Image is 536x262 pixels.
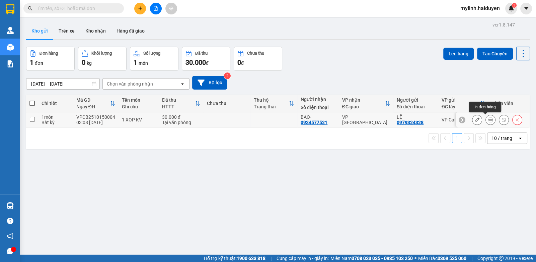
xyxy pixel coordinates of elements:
[301,114,335,120] div: BAO·
[397,120,424,125] div: 0979324328
[138,6,143,11] span: plus
[182,47,230,71] button: Đã thu30.000đ
[472,115,482,125] div: Sửa đơn hàng
[7,27,14,34] img: warehouse-icon
[204,255,265,262] span: Hỗ trợ kỹ thuật:
[143,51,160,56] div: Số lượng
[26,78,99,89] input: Select a date range.
[206,60,209,66] span: đ
[28,6,32,11] span: search
[150,3,162,14] button: file-add
[122,104,155,109] div: Ghi chú
[254,104,289,109] div: Trạng thái
[339,95,394,112] th: Toggle SortBy
[397,114,435,120] div: LỆ
[237,58,241,66] span: 0
[7,233,13,239] span: notification
[30,58,33,66] span: 1
[414,257,416,260] span: ⚪️
[80,23,111,39] button: Kho nhận
[397,97,435,103] div: Người gửi
[42,101,70,106] div: Chi tiết
[7,44,14,51] img: warehouse-icon
[122,117,155,122] div: 1 XOP KV
[508,5,514,11] img: icon-new-feature
[342,114,390,125] div: VP [GEOGRAPHIC_DATA]
[442,104,480,109] div: ĐC lấy
[224,72,231,79] sup: 2
[162,114,200,120] div: 30.000 đ
[195,51,208,56] div: Đã thu
[492,21,515,29] div: ver 1.8.147
[130,47,178,71] button: Số lượng1món
[53,23,80,39] button: Trên xe
[438,95,488,112] th: Toggle SortBy
[234,47,282,71] button: Chưa thu0đ
[237,256,265,261] strong: 1900 633 818
[42,120,70,125] div: Bất kỳ
[523,5,529,11] span: caret-down
[87,60,92,66] span: kg
[492,101,526,106] div: Nhân viên
[250,95,297,112] th: Toggle SortBy
[247,51,264,56] div: Chưa thu
[91,51,112,56] div: Khối lượng
[185,58,206,66] span: 30.000
[78,47,127,71] button: Khối lượng0kg
[471,255,472,262] span: |
[455,4,505,12] span: mylinh.haiduyen
[452,133,462,143] button: 1
[207,101,247,106] div: Chưa thu
[442,97,480,103] div: VP gửi
[512,3,517,8] sup: 1
[7,218,13,224] span: question-circle
[254,97,289,103] div: Thu hộ
[26,47,75,71] button: Đơn hàng1đơn
[443,48,474,60] button: Lên hàng
[7,202,14,209] img: warehouse-icon
[73,95,119,112] th: Toggle SortBy
[513,3,515,8] span: 1
[7,248,13,254] span: message
[134,3,146,14] button: plus
[153,6,158,11] span: file-add
[76,120,115,125] div: 03:08 [DATE]
[301,120,327,125] div: 0934577521
[499,256,504,261] span: copyright
[397,104,435,109] div: Số điện thoại
[342,97,385,103] div: VP nhận
[162,104,195,109] div: HTTT
[330,255,413,262] span: Miền Nam
[477,48,513,60] button: Tạo Chuyến
[352,256,413,261] strong: 0708 023 035 - 0935 103 250
[7,60,14,67] img: solution-icon
[76,114,115,120] div: VPCB2510150004
[159,95,204,112] th: Toggle SortBy
[35,60,43,66] span: đơn
[301,105,335,110] div: Số điện thoại
[442,117,485,122] div: VP Cái Bè
[192,76,227,90] button: Bộ lọc
[165,3,177,14] button: aim
[301,97,335,102] div: Người nhận
[342,104,385,109] div: ĐC giao
[82,58,85,66] span: 0
[122,97,155,103] div: Tên món
[241,60,244,66] span: đ
[111,23,150,39] button: Hàng đã giao
[76,104,110,109] div: Ngày ĐH
[180,81,185,87] svg: open
[162,120,200,125] div: Tại văn phòng
[169,6,173,11] span: aim
[418,255,466,262] span: Miền Bắc
[518,136,523,141] svg: open
[491,135,512,142] div: 10 / trang
[26,23,53,39] button: Kho gửi
[139,60,148,66] span: món
[134,58,137,66] span: 1
[438,256,466,261] strong: 0369 525 060
[520,3,532,14] button: caret-down
[271,255,272,262] span: |
[469,102,501,112] div: In đơn hàng
[76,97,110,103] div: Mã GD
